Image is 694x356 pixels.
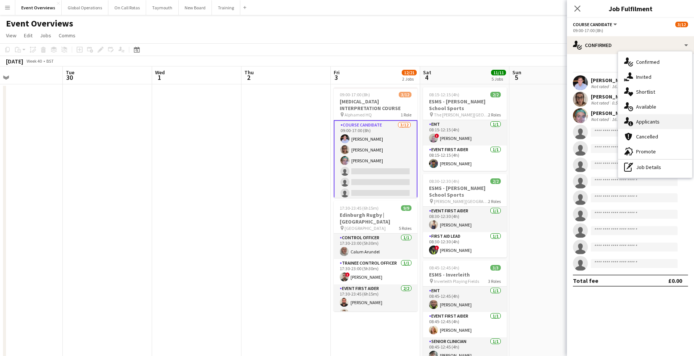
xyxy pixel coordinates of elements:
[401,205,411,211] span: 9/9
[591,77,630,84] div: [PERSON_NAME]
[334,120,417,266] app-card-role: Course Candidate3/1209:00-17:00 (8h)[PERSON_NAME][PERSON_NAME][PERSON_NAME]
[340,205,379,211] span: 17:30-23:45 (6h15m)
[401,112,411,118] span: 1 Role
[334,259,417,284] app-card-role: Trainee Control Officer1/117:30-23:00 (5h30m)![PERSON_NAME]
[567,36,694,54] div: Confirmed
[179,0,212,15] button: New Board
[618,160,692,175] div: Job Details
[21,31,36,40] a: Edit
[573,28,688,33] div: 09:00-17:00 (8h)
[610,84,628,89] div: 16.33mi
[334,98,417,112] h3: [MEDICAL_DATA] INTERPRETATION COURSE
[423,207,507,232] app-card-role: Event First Aider1/108:30-12:30 (4h)[PERSON_NAME]
[434,199,488,204] span: [PERSON_NAME][GEOGRAPHIC_DATA]
[154,73,165,82] span: 1
[512,69,521,76] span: Sun
[423,98,507,112] h3: ESMS - [PERSON_NAME] School Sports
[591,116,610,122] div: Not rated
[668,277,682,284] div: £0.00
[25,58,43,64] span: Week 40
[6,57,23,65] div: [DATE]
[591,84,610,89] div: Not rated
[435,134,439,138] span: !
[334,234,417,259] app-card-role: Control Officer1/117:30-23:00 (5h30m)Calum Arundel
[423,287,507,312] app-card-role: EMT1/108:45-12:45 (4h)[PERSON_NAME]
[56,31,78,40] a: Comms
[334,87,417,198] app-job-card: 09:00-17:00 (8h)3/12[MEDICAL_DATA] INTERPRETATION COURSE Alphamed HQ1 RoleCourse Candidate3/1209:...
[488,112,501,118] span: 2 Roles
[24,32,33,39] span: Edit
[333,73,340,82] span: 3
[435,246,439,250] span: !
[573,277,598,284] div: Total fee
[422,73,431,82] span: 4
[423,69,431,76] span: Sat
[434,112,488,118] span: The [PERSON_NAME][GEOGRAPHIC_DATA]
[66,69,74,76] span: Tue
[59,32,75,39] span: Comms
[675,22,688,27] span: 3/12
[108,0,146,15] button: On Call Rotas
[46,58,54,64] div: BST
[345,225,386,231] span: [GEOGRAPHIC_DATA]
[65,73,74,82] span: 30
[155,69,165,76] span: Wed
[591,110,630,116] div: [PERSON_NAME]
[511,73,521,82] span: 5
[244,69,254,76] span: Thu
[345,272,350,277] span: !
[6,32,16,39] span: View
[423,174,507,257] app-job-card: 08:30-12:30 (4h)2/2ESMS - [PERSON_NAME] School Sports [PERSON_NAME][GEOGRAPHIC_DATA]2 RolesEvent ...
[212,0,240,15] button: Training
[636,74,651,80] span: Invited
[40,32,51,39] span: Jobs
[636,118,660,125] span: Applicants
[402,70,417,75] span: 12/21
[6,18,73,29] h1: Event Overviews
[243,73,254,82] span: 2
[636,88,655,95] span: Shortlist
[573,22,618,27] button: Course Candidate
[15,0,62,15] button: Event Overviews
[488,199,501,204] span: 2 Roles
[591,93,630,100] div: [PERSON_NAME]
[423,87,507,171] app-job-card: 08:15-12:15 (4h)2/2ESMS - [PERSON_NAME] School Sports The [PERSON_NAME][GEOGRAPHIC_DATA]2 RolesEM...
[636,133,658,140] span: Cancelled
[490,265,501,271] span: 3/3
[399,225,411,231] span: 5 Roles
[340,92,370,97] span: 09:00-17:00 (8h)
[636,103,656,110] span: Available
[62,0,108,15] button: Global Operations
[591,100,610,106] div: Not rated
[334,284,417,321] app-card-role: Event First Aider2/217:30-23:45 (6h15m)[PERSON_NAME][PERSON_NAME]
[423,185,507,198] h3: ESMS - [PERSON_NAME] School Sports
[334,69,340,76] span: Fri
[423,232,507,257] app-card-role: First Aid Lead1/108:30-12:30 (4h)![PERSON_NAME]
[334,212,417,225] h3: Edinburgh Rugby | [GEOGRAPHIC_DATA]
[429,265,459,271] span: 08:45-12:45 (4h)
[345,112,372,118] span: Alphamed HQ
[423,146,507,171] app-card-role: Event First Aider1/108:15-12:15 (4h)[PERSON_NAME]
[491,76,506,82] div: 5 Jobs
[490,92,501,97] span: 2/2
[636,148,656,155] span: Promote
[37,31,54,40] a: Jobs
[334,201,417,311] app-job-card: 17:30-23:45 (6h15m)9/9Edinburgh Rugby | [GEOGRAPHIC_DATA] [GEOGRAPHIC_DATA]5 RolesControl Officer...
[567,4,694,13] h3: Job Fulfilment
[423,120,507,146] app-card-role: EMT1/108:15-12:15 (4h)![PERSON_NAME]
[610,116,628,122] div: 16.93mi
[491,70,506,75] span: 11/11
[423,312,507,337] app-card-role: Event First Aider1/108:45-12:45 (4h)[PERSON_NAME]
[488,278,501,284] span: 3 Roles
[490,178,501,184] span: 2/2
[429,92,459,97] span: 08:15-12:15 (4h)
[573,22,612,27] span: Course Candidate
[399,92,411,97] span: 3/12
[423,271,507,278] h3: ESMS - Inverleith
[402,76,416,82] div: 2 Jobs
[3,31,19,40] a: View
